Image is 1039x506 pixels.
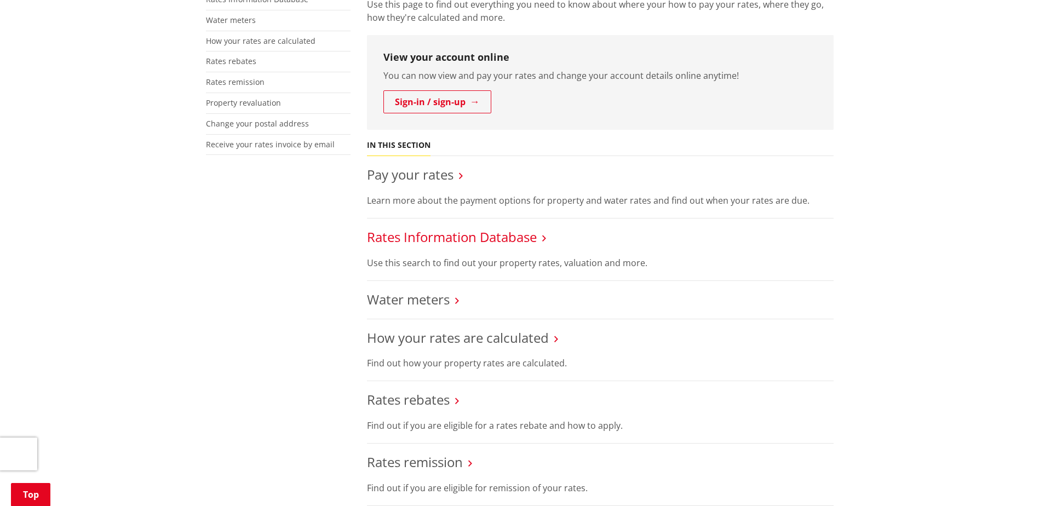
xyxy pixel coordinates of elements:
[206,97,281,108] a: Property revaluation
[206,139,335,150] a: Receive your rates invoice by email
[367,419,834,432] p: Find out if you are eligible for a rates rebate and how to apply.
[367,390,450,409] a: Rates rebates
[367,141,430,150] h5: In this section
[367,290,450,308] a: Water meters
[383,90,491,113] a: Sign-in / sign-up
[367,194,834,207] p: Learn more about the payment options for property and water rates and find out when your rates ar...
[367,165,454,183] a: Pay your rates
[206,36,315,46] a: How your rates are calculated
[367,481,834,495] p: Find out if you are eligible for remission of your rates.
[383,69,817,82] p: You can now view and pay your rates and change your account details online anytime!
[367,453,463,471] a: Rates remission
[206,15,256,25] a: Water meters
[367,329,549,347] a: How your rates are calculated
[367,228,537,246] a: Rates Information Database
[206,56,256,66] a: Rates rebates
[383,51,817,64] h3: View your account online
[367,357,834,370] p: Find out how your property rates are calculated.
[206,118,309,129] a: Change your postal address
[989,460,1028,499] iframe: Messenger Launcher
[11,483,50,506] a: Top
[206,77,265,87] a: Rates remission
[367,256,834,269] p: Use this search to find out your property rates, valuation and more.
